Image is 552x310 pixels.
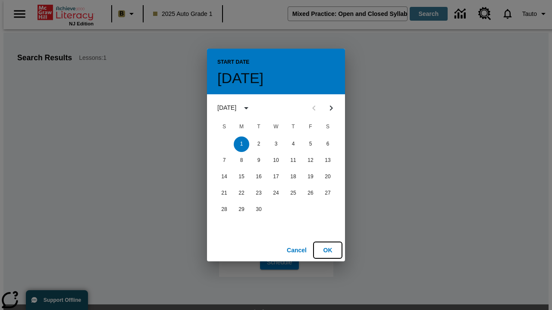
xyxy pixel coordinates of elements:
button: Cancel [283,242,310,258]
span: Sunday [216,118,232,136]
button: 10 [268,153,284,168]
button: 22 [234,186,249,201]
button: 4 [285,136,301,152]
button: 5 [303,136,318,152]
button: 14 [216,169,232,185]
button: 27 [320,186,336,201]
button: 7 [216,153,232,168]
span: Tuesday [251,118,267,136]
button: 21 [216,186,232,201]
button: 20 [320,169,336,185]
span: Start Date [217,56,249,69]
button: 1 [234,136,249,152]
button: 23 [251,186,267,201]
span: Monday [234,118,249,136]
button: 24 [268,186,284,201]
span: Friday [303,118,318,136]
button: 13 [320,153,336,168]
button: 3 [268,136,284,152]
button: Next month [323,99,340,117]
button: calendar view is open, switch to year view [239,101,254,115]
button: 28 [216,202,232,217]
button: 30 [251,202,267,217]
button: 2 [251,136,267,152]
button: 6 [320,136,336,152]
span: Wednesday [268,118,284,136]
button: 8 [234,153,249,168]
button: 9 [251,153,267,168]
button: 26 [303,186,318,201]
button: 15 [234,169,249,185]
span: Saturday [320,118,336,136]
button: 29 [234,202,249,217]
button: 17 [268,169,284,185]
span: Thursday [285,118,301,136]
h4: [DATE] [217,69,263,87]
button: 25 [285,186,301,201]
button: 19 [303,169,318,185]
button: 11 [285,153,301,168]
button: 16 [251,169,267,185]
div: [DATE] [217,103,236,112]
button: OK [314,242,342,258]
button: 18 [285,169,301,185]
button: 12 [303,153,318,168]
